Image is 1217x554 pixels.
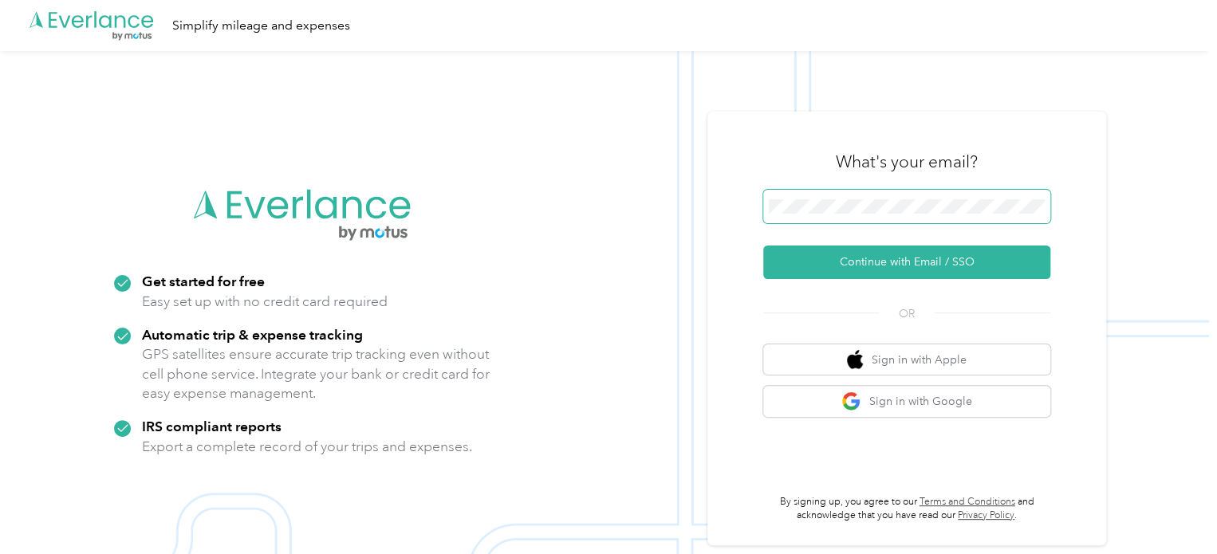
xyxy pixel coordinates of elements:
[879,305,935,322] span: OR
[958,509,1014,521] a: Privacy Policy
[763,386,1050,417] button: google logoSign in with Google
[142,437,472,457] p: Export a complete record of your trips and expenses.
[847,350,863,370] img: apple logo
[763,344,1050,375] button: apple logoSign in with Apple
[172,16,350,36] div: Simplify mileage and expenses
[142,326,363,343] strong: Automatic trip & expense tracking
[142,418,282,434] strong: IRS compliant reports
[142,273,265,289] strong: Get started for free
[841,391,861,411] img: google logo
[836,151,978,173] h3: What's your email?
[920,496,1015,508] a: Terms and Conditions
[763,246,1050,279] button: Continue with Email / SSO
[142,344,490,403] p: GPS satellites ensure accurate trip tracking even without cell phone service. Integrate your bank...
[142,292,388,312] p: Easy set up with no credit card required
[763,495,1050,523] p: By signing up, you agree to our and acknowledge that you have read our .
